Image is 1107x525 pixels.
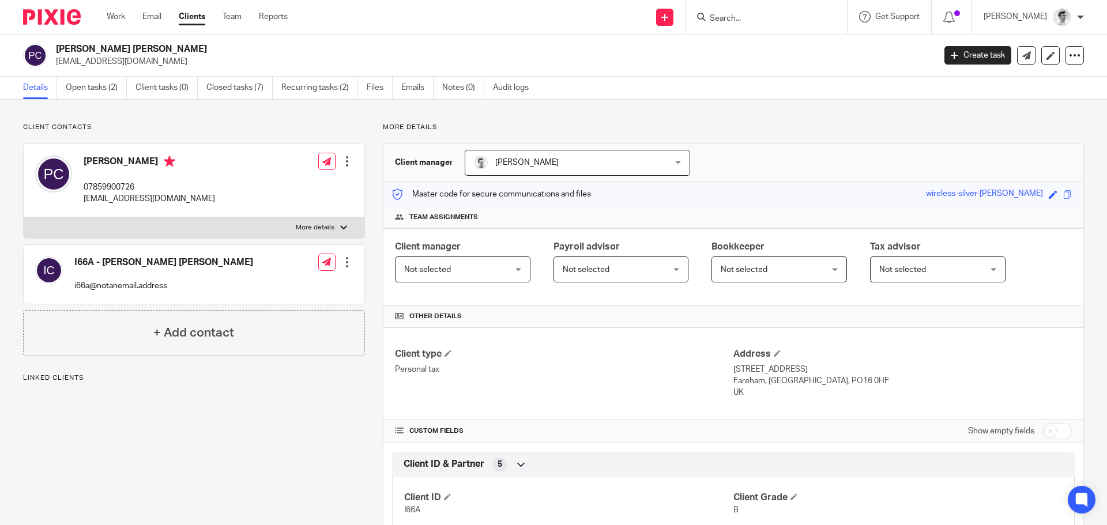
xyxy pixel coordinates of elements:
[968,425,1034,437] label: Show empty fields
[367,77,393,99] a: Files
[23,43,47,67] img: svg%3E
[223,11,242,22] a: Team
[711,242,765,251] span: Bookkeeper
[84,193,215,205] p: [EMAIL_ADDRESS][DOMAIN_NAME]
[875,13,920,21] span: Get Support
[23,77,57,99] a: Details
[66,77,127,99] a: Open tasks (2)
[926,188,1043,201] div: wireless-silver-[PERSON_NAME]
[733,387,1072,398] p: UK
[392,188,591,200] p: Master code for secure communications and files
[493,77,537,99] a: Audit logs
[206,77,273,99] a: Closed tasks (7)
[23,9,81,25] img: Pixie
[401,77,434,99] a: Emails
[23,123,365,132] p: Client contacts
[879,266,926,274] span: Not selected
[395,157,453,168] h3: Client manager
[733,506,739,514] span: B
[74,256,253,269] h4: I66A - [PERSON_NAME] [PERSON_NAME]
[35,256,63,284] img: svg%3E
[870,242,921,251] span: Tax advisor
[84,182,215,193] p: 07859900726
[35,156,72,192] img: svg%3E
[709,14,812,24] input: Search
[395,348,733,360] h4: Client type
[409,312,462,321] span: Other details
[474,156,488,169] img: Andy_2025.jpg
[153,324,234,342] h4: + Add contact
[553,242,620,251] span: Payroll advisor
[395,364,733,375] p: Personal tax
[56,43,753,55] h2: [PERSON_NAME] [PERSON_NAME]
[23,373,365,383] p: Linked clients
[563,266,609,274] span: Not selected
[1053,8,1071,27] img: Adam_2025.jpg
[56,56,927,67] p: [EMAIL_ADDRESS][DOMAIN_NAME]
[395,242,461,251] span: Client manager
[733,348,1072,360] h4: Address
[721,266,767,274] span: Not selected
[404,458,484,470] span: Client ID & Partner
[409,213,478,222] span: Team assignments
[498,459,502,470] span: 5
[404,492,733,504] h4: Client ID
[733,492,1063,504] h4: Client Grade
[74,280,253,292] p: i66a@notanemail.address
[733,364,1072,375] p: [STREET_ADDRESS]
[404,506,420,514] span: I66A
[135,77,198,99] a: Client tasks (0)
[495,158,559,167] span: [PERSON_NAME]
[296,223,334,232] p: More details
[984,11,1047,22] p: [PERSON_NAME]
[142,11,161,22] a: Email
[179,11,205,22] a: Clients
[383,123,1084,132] p: More details
[733,375,1072,387] p: Fareham, [GEOGRAPHIC_DATA], PO16 0HF
[84,156,215,170] h4: [PERSON_NAME]
[944,46,1011,65] a: Create task
[164,156,175,167] i: Primary
[442,77,484,99] a: Notes (0)
[404,266,451,274] span: Not selected
[259,11,288,22] a: Reports
[281,77,358,99] a: Recurring tasks (2)
[395,426,733,436] h4: CUSTOM FIELDS
[107,11,125,22] a: Work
